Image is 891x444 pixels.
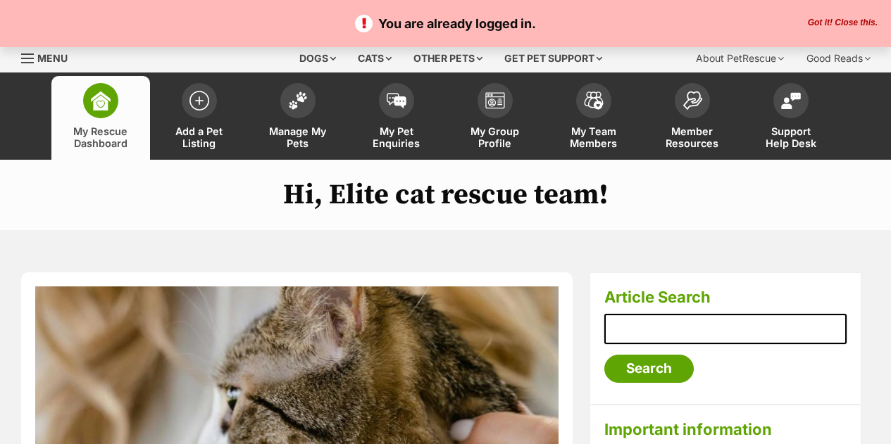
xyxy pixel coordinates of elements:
h3: Article Search [604,287,847,307]
img: manage-my-pets-icon-02211641906a0b7f246fdf0571729dbe1e7629f14944591b6c1af311fb30b64b.svg [288,91,308,110]
div: Get pet support [494,44,612,72]
h3: Important information [604,419,847,439]
span: Add a Pet Listing [168,125,231,149]
a: My Team Members [544,76,643,160]
div: Good Reads [797,44,880,72]
a: My Rescue Dashboard [51,76,150,160]
a: My Group Profile [446,76,544,160]
span: My Rescue Dashboard [69,125,132,149]
span: My Pet Enquiries [365,125,428,149]
a: Manage My Pets [249,76,347,160]
span: Menu [37,52,68,64]
div: Other pets [404,44,492,72]
input: Search [604,355,694,383]
img: dashboard-icon-eb2f2d2d3e046f16d808141f083e7271f6b2e854fb5c12c21221c1fb7104beca.svg [91,91,111,110]
span: Support Help Desk [759,125,823,149]
a: Member Resources [643,76,742,160]
img: add-pet-listing-icon-0afa8454b4691262ce3f59096e99ab1cd57d4a30225e0717b998d2c9b9846f56.svg [189,91,209,110]
div: Cats [348,44,401,72]
div: Dogs [289,44,346,72]
span: Member Resources [661,125,724,149]
span: Manage My Pets [266,125,330,149]
span: My Group Profile [463,125,527,149]
img: group-profile-icon-3fa3cf56718a62981997c0bc7e787c4b2cf8bcc04b72c1350f741eb67cf2f40e.svg [485,92,505,109]
img: pet-enquiries-icon-7e3ad2cf08bfb03b45e93fb7055b45f3efa6380592205ae92323e6603595dc1f.svg [387,93,406,108]
img: help-desk-icon-fdf02630f3aa405de69fd3d07c3f3aa587a6932b1a1747fa1d2bba05be0121f9.svg [781,92,801,109]
div: About PetRescue [686,44,794,72]
a: My Pet Enquiries [347,76,446,160]
span: My Team Members [562,125,625,149]
img: team-members-icon-5396bd8760b3fe7c0b43da4ab00e1e3bb1a5d9ba89233759b79545d2d3fc5d0d.svg [584,91,604,110]
img: member-resources-icon-8e73f808a243e03378d46382f2149f9095a855e16c252ad45f914b54edf8863c.svg [683,91,702,110]
a: Add a Pet Listing [150,76,249,160]
a: Menu [21,44,77,70]
a: Support Help Desk [742,76,840,160]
